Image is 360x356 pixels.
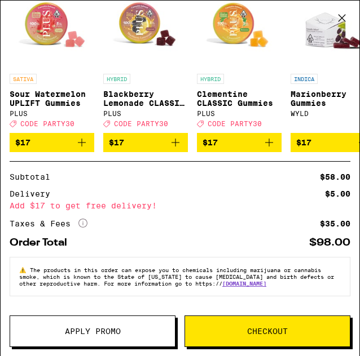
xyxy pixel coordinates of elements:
[20,120,74,127] span: CODE PARTY30
[10,219,87,229] div: Taxes & Fees
[10,202,350,210] div: Add $17 to get free delivery!
[15,138,30,147] span: $17
[10,74,37,84] p: SATIVA
[19,266,334,287] span: The products in this order can expose you to chemicals including marijuana or cannabis smoke, whi...
[65,327,121,335] span: Apply Promo
[10,315,175,347] button: Apply Promo
[208,120,262,127] span: CODE PARTY30
[103,110,188,117] div: PLUS
[197,133,282,152] button: Add to bag
[10,190,58,198] div: Delivery
[320,173,350,181] div: $58.00
[103,90,188,108] p: Blackberry Lemonade CLASSIC Gummies
[10,133,94,152] button: Add to bag
[203,138,218,147] span: $17
[222,280,266,287] a: [DOMAIN_NAME]
[114,120,168,127] span: CODE PARTY30
[10,110,94,117] div: PLUS
[325,190,350,198] div: $5.00
[10,238,75,248] div: Order Total
[197,110,282,117] div: PLUS
[247,327,288,335] span: Checkout
[103,74,130,84] p: HYBRID
[109,138,124,147] span: $17
[320,220,350,228] div: $35.00
[10,173,58,181] div: Subtotal
[291,74,318,84] p: INDICA
[19,266,30,273] span: ⚠️
[309,238,350,248] div: $98.00
[296,138,311,147] span: $17
[103,133,188,152] button: Add to bag
[7,8,81,17] span: Hi. Need any help?
[197,74,224,84] p: HYBRID
[10,90,94,108] p: Sour Watermelon UPLIFT Gummies
[197,90,282,108] p: Clementine CLASSIC Gummies
[185,315,350,347] button: Checkout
